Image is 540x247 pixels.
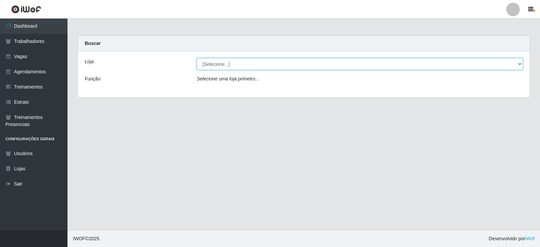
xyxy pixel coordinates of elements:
[85,75,101,82] label: Função
[85,41,101,46] strong: Buscar
[525,236,535,241] a: iWof
[73,236,85,241] span: IWOF
[73,235,101,242] span: © 2025 .
[11,5,41,14] img: CoreUI Logo
[197,76,259,81] i: Selecione uma loja primeiro...
[489,235,535,242] span: Desenvolvido por
[85,58,93,65] label: Loja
